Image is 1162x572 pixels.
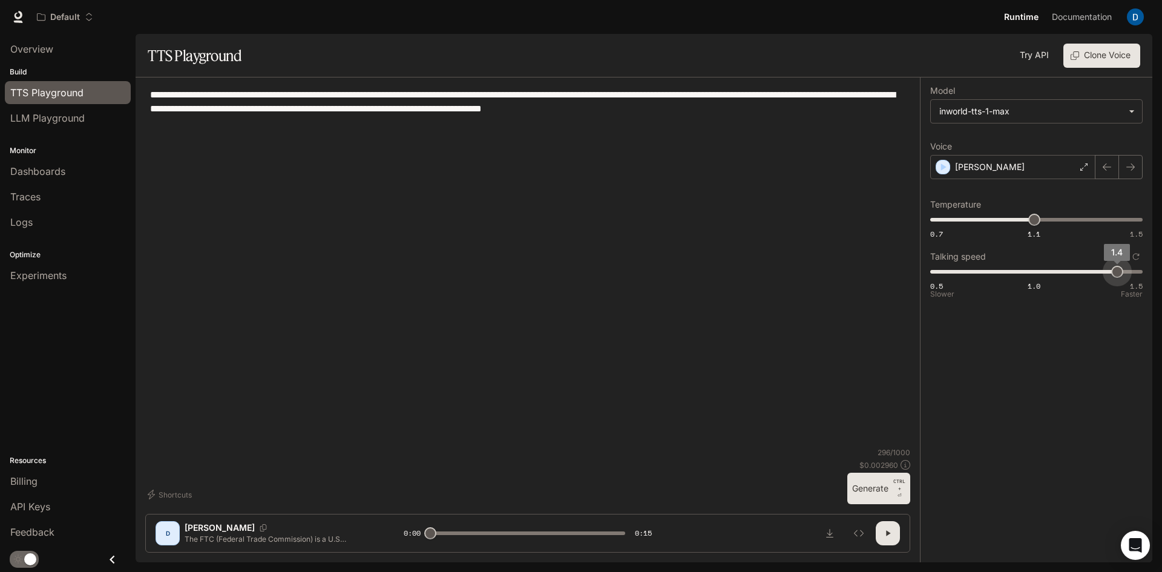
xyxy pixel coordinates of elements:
[931,100,1142,123] div: inworld-tts-1-max
[847,473,910,504] button: GenerateCTRL +⏎
[930,87,955,95] p: Model
[158,524,177,543] div: D
[1123,5,1147,29] button: User avatar
[999,5,1043,29] a: Runtime
[404,527,421,539] span: 0:00
[31,5,99,29] button: Open workspace menu
[1015,44,1054,68] a: Try API
[1121,291,1143,298] p: Faster
[1028,229,1040,239] span: 1.1
[1129,250,1143,263] button: Reset to default
[930,291,954,298] p: Slower
[1028,281,1040,291] span: 1.0
[1045,5,1118,29] a: Documentation
[859,460,898,470] p: $ 0.002960
[930,200,981,209] p: Temperature
[255,524,272,531] button: Copy Voice ID
[1127,8,1144,25] img: User avatar
[1063,44,1140,68] button: Clone Voice
[893,478,905,492] p: CTRL +
[955,161,1025,173] p: [PERSON_NAME]
[50,12,80,22] p: Default
[878,447,910,458] p: 296 / 1000
[930,252,986,261] p: Talking speed
[145,485,197,504] button: Shortcuts
[1130,281,1143,291] span: 1.5
[893,478,905,499] p: ⏎
[1130,229,1143,239] span: 1.5
[148,44,241,68] h1: TTS Playground
[635,527,652,539] span: 0:15
[930,229,943,239] span: 0.7
[1121,531,1150,560] div: Open Intercom Messenger
[818,521,842,545] button: Download audio
[1111,247,1123,257] span: 1.4
[930,281,943,291] span: 0.5
[847,521,871,545] button: Inspect
[185,522,255,534] p: [PERSON_NAME]
[1052,10,1112,25] span: Documentation
[939,105,1123,117] div: inworld-tts-1-max
[1004,10,1039,25] span: Runtime
[930,142,952,151] p: Voice
[185,534,375,544] p: The FTC (Federal Trade Commission) is a U.S government agency that protects U.S. consumers by sto...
